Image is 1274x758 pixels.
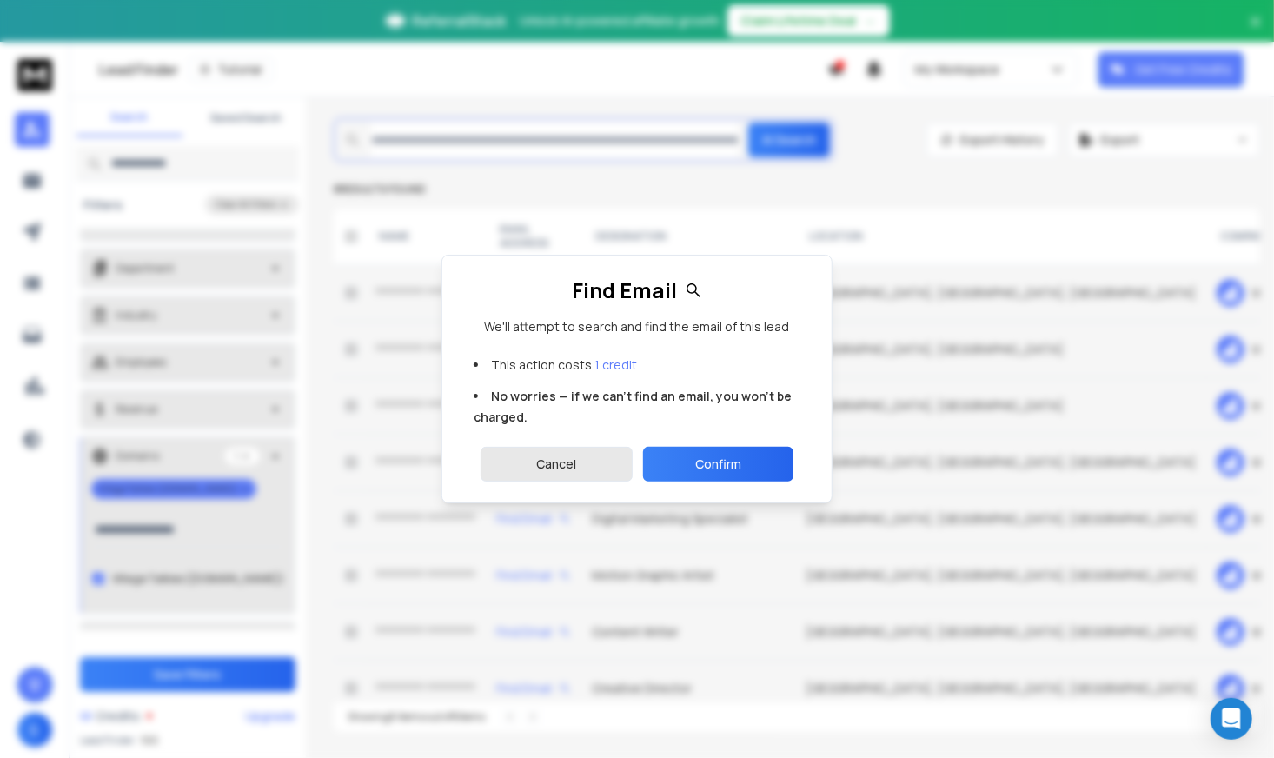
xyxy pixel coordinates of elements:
[1211,698,1252,740] div: Open Intercom Messenger
[594,356,637,373] span: 1 credit
[463,381,811,433] li: No worries — if we can't find an email, you won't be charged.
[463,349,811,381] li: This action costs .
[481,447,633,482] button: Cancel
[485,318,790,336] p: We'll attempt to search and find the email of this lead
[573,276,702,304] h1: Find Email
[643,447,793,482] button: Confirm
